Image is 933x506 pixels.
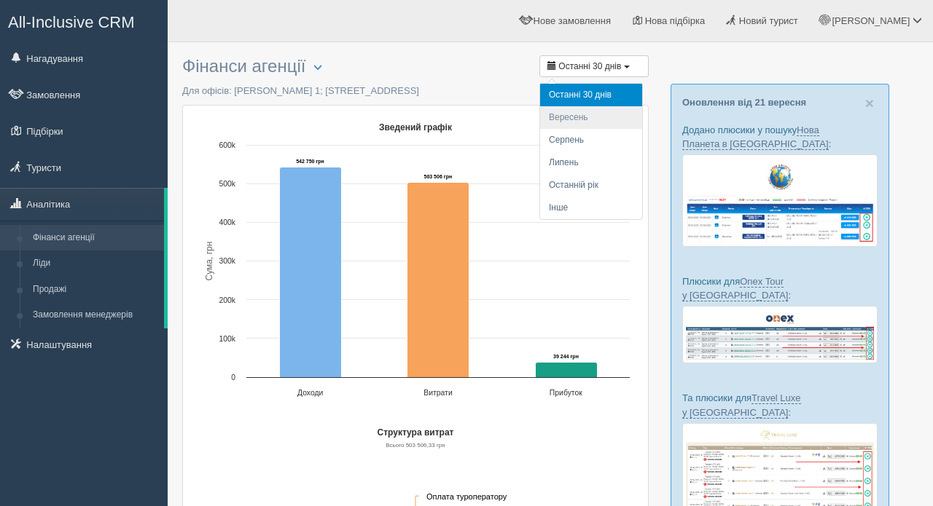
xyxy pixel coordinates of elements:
tspan: 39 244 грн [553,354,579,360]
text: 400k [219,218,235,226]
a: Продажі [26,277,164,303]
p: Додано плюсики у пошуку : [682,123,878,151]
li: Інше [540,197,642,219]
span: Останні 30 днів [558,61,621,71]
p: Та плюсики для : [682,391,878,419]
text: 100k [219,335,235,343]
li: Вересень [540,106,642,129]
li: Останній рік [540,174,642,197]
span: [PERSON_NAME] [832,15,910,26]
a: Ліди [26,250,164,277]
text: Прибуток [550,389,582,397]
text: 500k [219,180,235,188]
p: Плюсики для : [682,274,878,302]
a: Оновлення від 21 вересня [682,97,806,108]
a: Замовлення менеджерів [26,302,164,328]
span: All-Inclusive CRM [8,13,135,31]
a: Travel Luxe у [GEOGRAPHIC_DATA] [682,392,801,418]
text: Структура витрат [378,427,454,438]
text: 0 [231,373,235,382]
text: 600k [219,141,235,149]
a: Фінанси агенції [26,225,164,251]
text: Оплата туроператору [426,492,507,501]
button: Close [865,95,874,111]
text: Сума, грн [204,241,214,280]
span: Новий турист [739,15,798,26]
a: All-Inclusive CRM [1,1,167,41]
li: Серпень [540,129,642,151]
text: Доходи [297,389,324,397]
text: 200k [219,296,235,304]
li: Останні 30 днів [540,84,642,106]
span: Нове замовлення [534,15,611,26]
h3: Фінанси агенції [182,57,649,76]
img: onex-tour-proposal-crm-for-travel-agency.png [682,306,878,363]
button: Останні 30 днів [539,55,649,77]
text: Витрати [423,389,453,397]
tspan: 503 506 грн [424,174,453,180]
tspan: 542 750 грн [296,159,324,165]
text: Всього 503 506,33 грн [386,442,445,448]
li: Липень [540,151,642,174]
span: × [865,95,874,111]
text: Зведений графік [379,122,453,133]
span: Нова підбірка [645,15,706,26]
svg: Зведений графік [194,116,637,408]
text: 300k [219,257,235,265]
p: Для офісів: [PERSON_NAME] 1; [STREET_ADDRESS] [182,84,649,98]
img: new-planet-%D0%BF%D1%96%D0%B4%D0%B1%D1%96%D1%80%D0%BA%D0%B0-%D1%81%D1%80%D0%BC-%D0%B4%D0%BB%D1%8F... [682,154,878,246]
